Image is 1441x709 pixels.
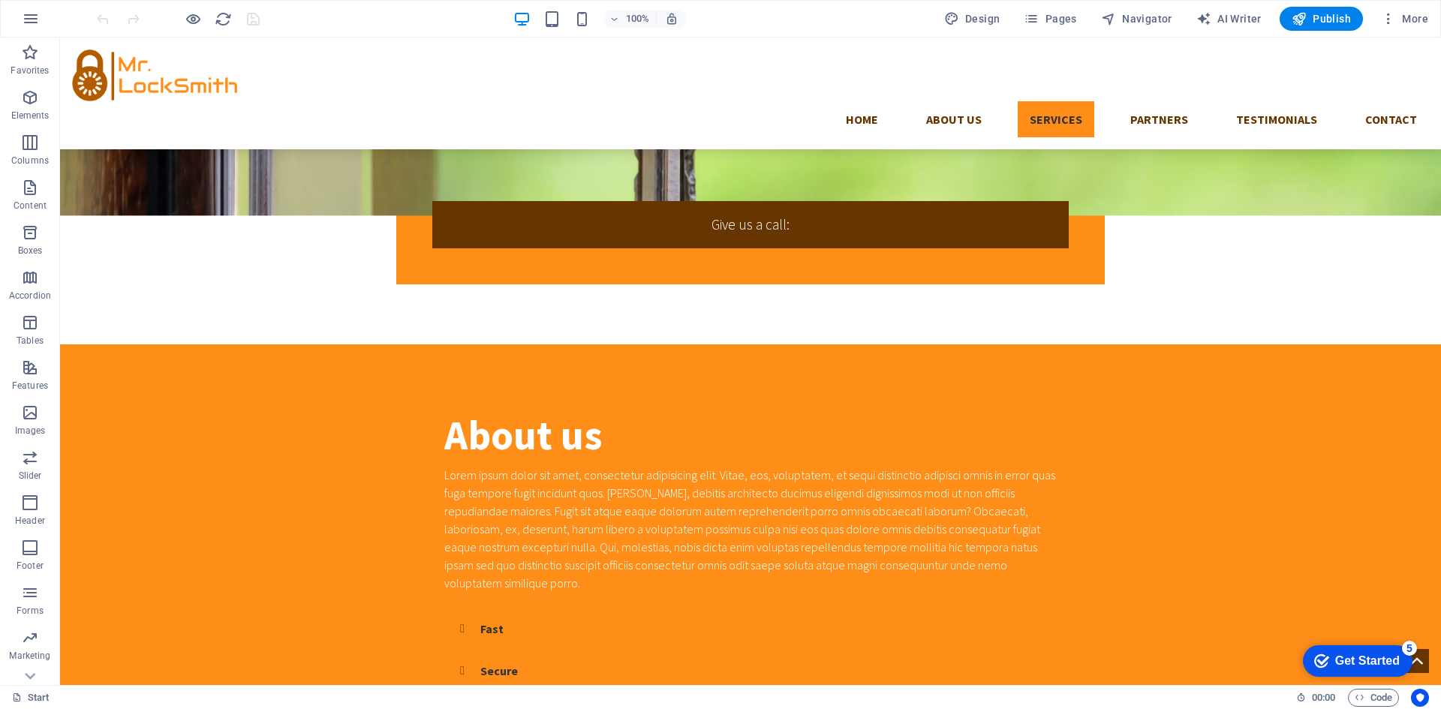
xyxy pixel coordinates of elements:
p: Marketing [9,650,50,662]
span: : [1322,692,1325,703]
i: Reload page [215,11,232,28]
button: Usercentrics [1411,689,1429,707]
span: Navigator [1101,11,1172,26]
span: More [1381,11,1428,26]
div: Get Started [44,17,109,30]
span: Code [1355,689,1392,707]
p: Content [14,200,47,212]
p: Elements [11,110,50,122]
button: Pages [1018,7,1082,31]
span: Pages [1024,11,1076,26]
h6: Session time [1296,689,1336,707]
p: Header [15,515,45,527]
p: Columns [11,155,49,167]
h6: 100% [626,10,650,28]
button: Publish [1280,7,1363,31]
p: Forms [17,605,44,617]
span: AI Writer [1196,11,1262,26]
button: Design [938,7,1006,31]
i: On resize automatically adjust zoom level to fit chosen device. [665,12,678,26]
div: Get Started 5 items remaining, 0% complete [12,8,122,39]
div: 5 [111,3,126,18]
button: Navigator [1095,7,1178,31]
button: More [1375,7,1434,31]
button: reload [214,10,232,28]
div: Design (Ctrl+Alt+Y) [938,7,1006,31]
button: Click here to leave preview mode and continue editing [184,10,202,28]
span: Design [944,11,1000,26]
a: Click to cancel selection. Double-click to open Pages [12,689,50,707]
span: 00 00 [1312,689,1335,707]
p: Boxes [18,245,43,257]
p: Accordion [9,290,51,302]
p: Favorites [11,65,49,77]
p: Footer [17,560,44,572]
button: AI Writer [1190,7,1268,31]
p: Tables [17,335,44,347]
p: Images [15,425,46,437]
span: Publish [1292,11,1351,26]
p: Slider [19,470,42,482]
p: Features [12,380,48,392]
button: Code [1348,689,1399,707]
button: 100% [603,10,657,28]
